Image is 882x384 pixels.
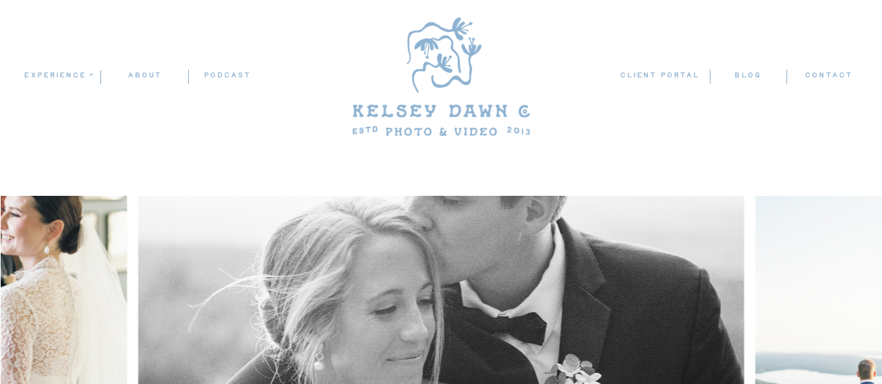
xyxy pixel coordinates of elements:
[805,69,853,83] a: contact
[710,69,786,82] a: blog
[24,69,91,82] a: experience
[189,69,266,82] a: podcast
[101,69,188,82] a: ABOUT
[620,69,703,84] a: client portal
